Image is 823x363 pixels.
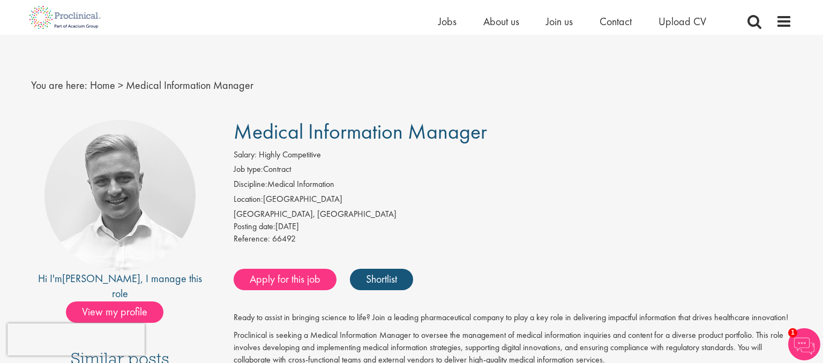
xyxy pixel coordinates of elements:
span: Medical Information Manager [234,118,487,145]
a: breadcrumb link [90,78,115,92]
a: Jobs [438,14,457,28]
a: Shortlist [350,269,413,290]
li: Contract [234,163,792,178]
span: Highly Competitive [259,149,321,160]
div: [DATE] [234,221,792,233]
li: Medical Information [234,178,792,193]
a: Contact [600,14,632,28]
label: Job type: [234,163,263,176]
label: Salary: [234,149,257,161]
span: > [118,78,123,92]
div: [GEOGRAPHIC_DATA], [GEOGRAPHIC_DATA] [234,208,792,221]
a: Apply for this job [234,269,336,290]
a: View my profile [66,304,174,317]
img: imeage of recruiter Joshua Bye [44,120,196,271]
li: [GEOGRAPHIC_DATA] [234,193,792,208]
a: About us [483,14,519,28]
span: 1 [788,328,797,337]
span: 66492 [272,233,296,244]
span: Medical Information Manager [126,78,253,92]
a: Upload CV [659,14,706,28]
div: Hi I'm , I manage this role [31,271,210,301]
iframe: reCAPTCHA [8,323,145,356]
label: Discipline: [234,178,267,191]
p: Ready to assist in bringing science to life? Join a leading pharmaceutical company to play a key ... [234,312,792,324]
img: Chatbot [788,328,820,360]
label: Reference: [234,233,270,245]
label: Location: [234,193,263,206]
span: You are here: [31,78,87,92]
a: Join us [546,14,573,28]
span: Posting date: [234,221,275,232]
span: View my profile [66,301,163,323]
a: [PERSON_NAME] [62,271,140,285]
